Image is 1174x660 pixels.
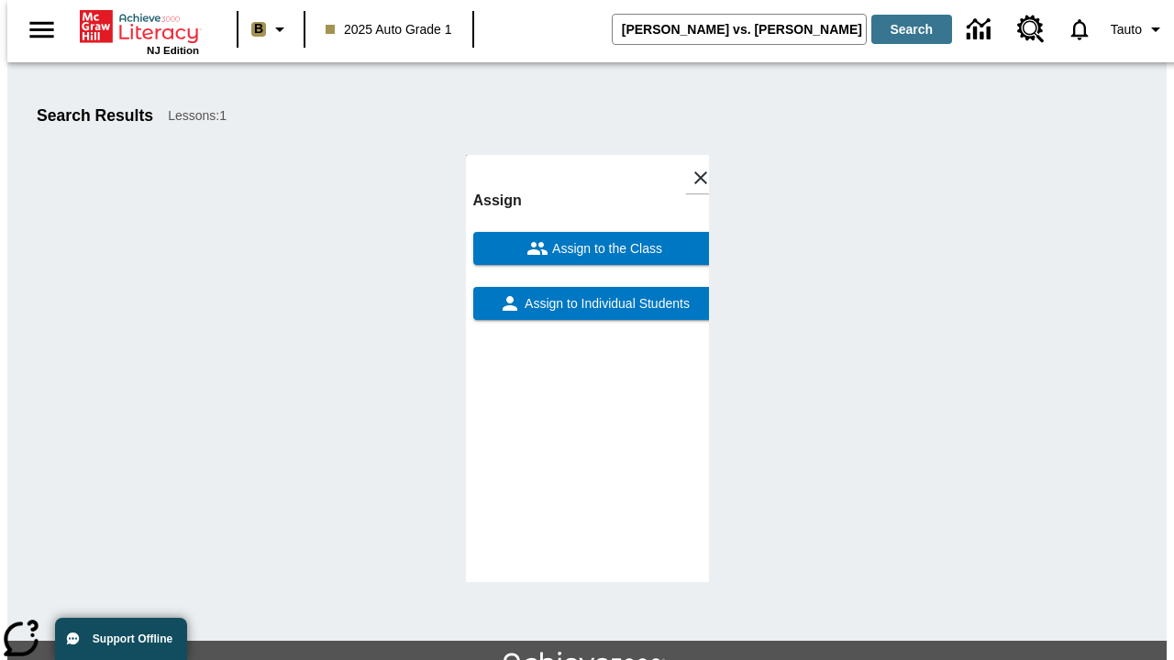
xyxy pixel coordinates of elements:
[473,287,716,320] button: Assign to Individual Students
[548,239,662,258] span: Assign to the Class
[521,294,690,313] span: Assign to Individual Students
[871,15,952,44] button: Search
[326,20,452,39] span: 2025 Auto Grade 1
[147,45,199,56] span: NJ Edition
[80,6,199,56] div: Home
[254,17,263,40] span: B
[1103,13,1174,46] button: Profile/Settings
[473,188,716,214] h6: Assign
[15,3,69,57] button: Open side menu
[93,632,172,645] span: Support Offline
[80,8,199,45] a: Home
[473,232,716,265] button: Assign to the Class
[685,162,716,193] button: Close
[1111,20,1142,39] span: Tauto
[466,155,709,582] div: lesson details
[1006,5,1056,54] a: Resource Center, Will open in new tab
[613,15,866,44] input: search field
[956,5,1006,55] a: Data Center
[55,618,187,660] button: Support Offline
[1056,5,1103,53] a: Notifications
[244,13,298,46] button: Boost Class color is light brown. Change class color
[168,106,227,126] span: Lessons : 1
[37,106,153,126] h1: Search Results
